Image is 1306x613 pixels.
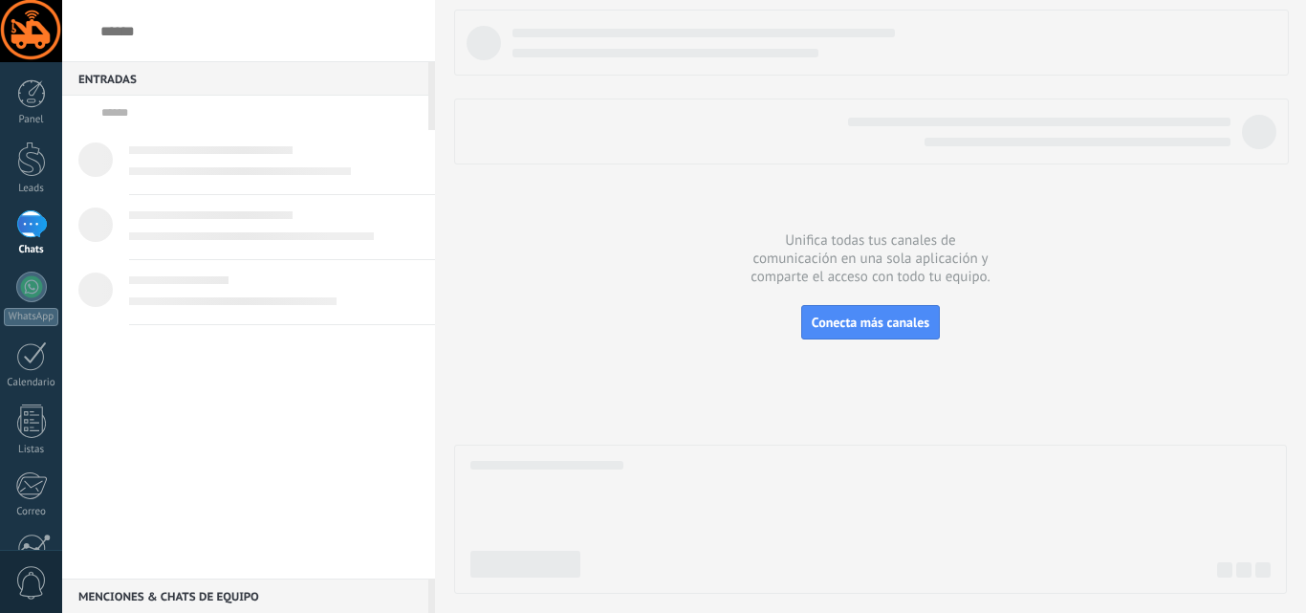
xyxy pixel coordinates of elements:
[801,305,940,339] button: Conecta más canales
[62,61,428,96] div: Entradas
[62,579,428,613] div: Menciones & Chats de equipo
[4,506,59,518] div: Correo
[4,244,59,256] div: Chats
[4,114,59,126] div: Panel
[4,308,58,326] div: WhatsApp
[4,377,59,389] div: Calendario
[4,183,59,195] div: Leads
[812,314,929,331] span: Conecta más canales
[4,444,59,456] div: Listas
